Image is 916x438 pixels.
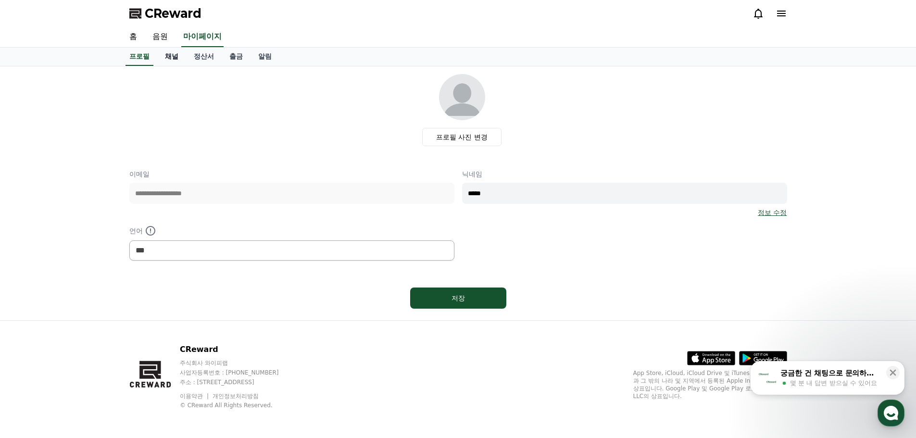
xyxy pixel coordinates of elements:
[30,319,36,327] span: 홈
[251,48,279,66] a: 알림
[129,6,201,21] a: CReward
[213,393,259,400] a: 개인정보처리방침
[88,320,100,327] span: 대화
[180,393,210,400] a: 이용약관
[180,401,297,409] p: © CReward All Rights Reserved.
[3,305,63,329] a: 홈
[124,305,185,329] a: 설정
[180,378,297,386] p: 주소 : [STREET_ADDRESS]
[410,288,506,309] button: 저장
[186,48,222,66] a: 정산서
[157,48,186,66] a: 채널
[180,359,297,367] p: 주식회사 와이피랩
[145,6,201,21] span: CReward
[222,48,251,66] a: 출금
[63,305,124,329] a: 대화
[145,27,176,47] a: 음원
[125,48,153,66] a: 프로필
[180,369,297,376] p: 사업자등록번호 : [PHONE_NUMBER]
[422,128,502,146] label: 프로필 사진 변경
[122,27,145,47] a: 홈
[180,344,297,355] p: CReward
[429,293,487,303] div: 저장
[129,225,454,237] p: 언어
[129,169,454,179] p: 이메일
[633,369,787,400] p: App Store, iCloud, iCloud Drive 및 iTunes Store는 미국과 그 밖의 나라 및 지역에서 등록된 Apple Inc.의 서비스 상표입니다. Goo...
[462,169,787,179] p: 닉네임
[181,27,224,47] a: 마이페이지
[758,208,787,217] a: 정보 수정
[439,74,485,120] img: profile_image
[149,319,160,327] span: 설정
